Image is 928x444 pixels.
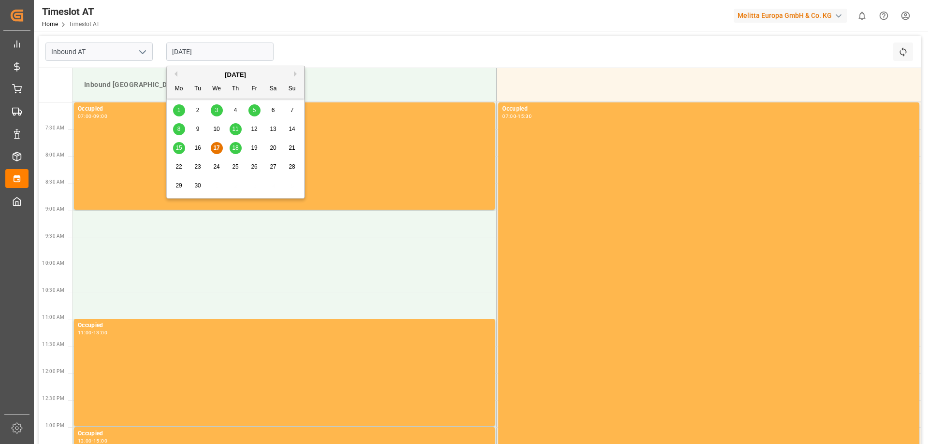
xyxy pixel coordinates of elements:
[194,163,201,170] span: 23
[211,142,223,154] div: Choose Wednesday, September 17th, 2025
[196,126,200,132] span: 9
[93,439,107,443] div: 15:00
[92,114,93,118] div: -
[175,182,182,189] span: 29
[215,107,218,114] span: 3
[172,71,177,77] button: Previous Month
[230,142,242,154] div: Choose Thursday, September 18th, 2025
[175,163,182,170] span: 22
[196,107,200,114] span: 2
[92,330,93,335] div: -
[45,125,64,130] span: 7:30 AM
[45,43,153,61] input: Type to search/select
[232,144,238,151] span: 18
[211,104,223,116] div: Choose Wednesday, September 3rd, 2025
[192,142,204,154] div: Choose Tuesday, September 16th, 2025
[45,233,64,239] span: 9:30 AM
[286,83,298,95] div: Su
[267,142,279,154] div: Choose Saturday, September 20th, 2025
[78,330,92,335] div: 11:00
[272,107,275,114] span: 6
[93,330,107,335] div: 13:00
[78,429,491,439] div: Occupied
[45,179,64,185] span: 8:30 AM
[734,9,847,23] div: Melitta Europa GmbH & Co. KG
[42,315,64,320] span: 11:00 AM
[42,342,64,347] span: 11:30 AM
[166,43,274,61] input: DD.MM.YYYY
[267,83,279,95] div: Sa
[230,83,242,95] div: Th
[192,104,204,116] div: Choose Tuesday, September 2nd, 2025
[78,439,92,443] div: 13:00
[213,126,219,132] span: 10
[92,439,93,443] div: -
[211,83,223,95] div: We
[502,104,915,114] div: Occupied
[294,71,300,77] button: Next Month
[211,161,223,173] div: Choose Wednesday, September 24th, 2025
[248,161,261,173] div: Choose Friday, September 26th, 2025
[194,144,201,151] span: 16
[93,114,107,118] div: 09:00
[78,321,491,330] div: Occupied
[232,163,238,170] span: 25
[42,260,64,266] span: 10:00 AM
[267,123,279,135] div: Choose Saturday, September 13th, 2025
[42,287,64,293] span: 10:30 AM
[230,104,242,116] div: Choose Thursday, September 4th, 2025
[286,142,298,154] div: Choose Sunday, September 21st, 2025
[851,5,873,27] button: show 0 new notifications
[734,6,851,25] button: Melitta Europa GmbH & Co. KG
[173,161,185,173] div: Choose Monday, September 22nd, 2025
[42,396,64,401] span: 12:30 PM
[45,423,64,428] span: 1:00 PM
[192,180,204,192] div: Choose Tuesday, September 30th, 2025
[192,123,204,135] div: Choose Tuesday, September 9th, 2025
[135,44,149,59] button: open menu
[175,144,182,151] span: 15
[286,123,298,135] div: Choose Sunday, September 14th, 2025
[213,144,219,151] span: 17
[270,126,276,132] span: 13
[267,161,279,173] div: Choose Saturday, September 27th, 2025
[173,104,185,116] div: Choose Monday, September 1st, 2025
[251,144,257,151] span: 19
[173,180,185,192] div: Choose Monday, September 29th, 2025
[177,107,181,114] span: 1
[270,144,276,151] span: 20
[873,5,895,27] button: Help Center
[194,182,201,189] span: 30
[173,142,185,154] div: Choose Monday, September 15th, 2025
[234,107,237,114] span: 4
[80,76,489,94] div: Inbound [GEOGRAPHIC_DATA]
[192,161,204,173] div: Choose Tuesday, September 23rd, 2025
[251,163,257,170] span: 26
[289,163,295,170] span: 28
[42,4,100,19] div: Timeslot AT
[232,126,238,132] span: 11
[286,161,298,173] div: Choose Sunday, September 28th, 2025
[213,163,219,170] span: 24
[270,163,276,170] span: 27
[78,114,92,118] div: 07:00
[192,83,204,95] div: Tu
[211,123,223,135] div: Choose Wednesday, September 10th, 2025
[253,107,256,114] span: 5
[502,114,516,118] div: 07:00
[78,104,491,114] div: Occupied
[248,83,261,95] div: Fr
[167,70,304,80] div: [DATE]
[45,206,64,212] span: 9:00 AM
[177,126,181,132] span: 8
[170,101,302,195] div: month 2025-09
[518,114,532,118] div: 15:30
[42,369,64,374] span: 12:00 PM
[289,144,295,151] span: 21
[173,83,185,95] div: Mo
[267,104,279,116] div: Choose Saturday, September 6th, 2025
[42,21,58,28] a: Home
[248,123,261,135] div: Choose Friday, September 12th, 2025
[251,126,257,132] span: 12
[248,142,261,154] div: Choose Friday, September 19th, 2025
